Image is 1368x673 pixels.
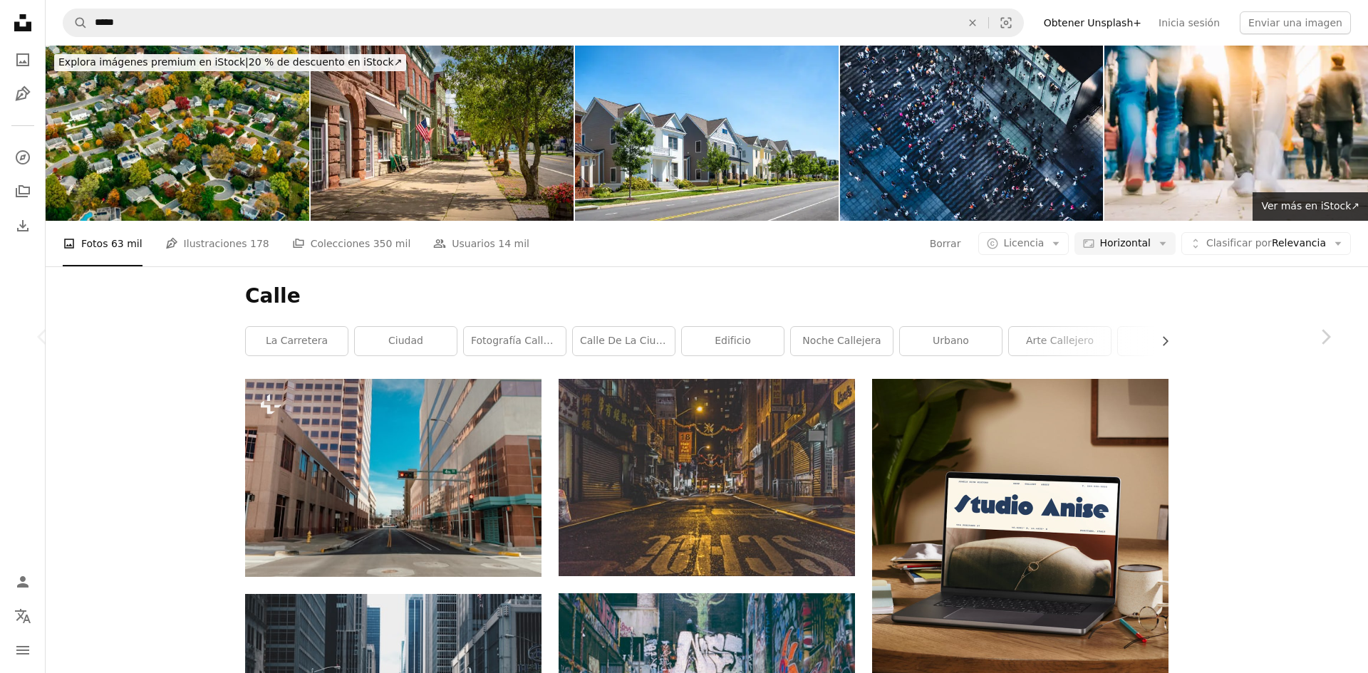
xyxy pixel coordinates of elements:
a: Obtener Unsplash+ [1035,11,1150,34]
a: fotografía callejera [464,327,566,355]
button: Borrar [957,9,988,36]
button: Enviar una imagen [1240,11,1351,34]
span: 14 mil [498,236,529,251]
a: urbano [900,327,1002,355]
span: 178 [250,236,269,251]
a: acera [1118,327,1220,355]
img: nuevas casas suburbanas [575,46,839,221]
a: calle de la ciudad [573,327,675,355]
a: Ver más en iStock↗ [1253,192,1368,221]
a: Fotos [9,46,37,74]
a: arte callejero [1009,327,1111,355]
button: Clasificar porRelevancia [1181,232,1351,255]
span: 350 mil [373,236,411,251]
img: Vista aérea de peatones abarrotados que caminan por la calle comercial por la noche [840,46,1104,221]
a: Historial de descargas [9,212,37,240]
a: Ilustraciones [9,80,37,108]
a: Inicia sesión [1150,11,1228,34]
button: Buscar en Unsplash [63,9,88,36]
span: Clasificar por [1206,237,1272,249]
span: Licencia [1003,237,1044,249]
button: Licencia [978,232,1069,255]
a: la carretera [246,327,348,355]
a: Colecciones 350 mil [292,221,411,266]
a: Iniciar sesión / Registrarse [9,568,37,596]
img: Low Section Of People Walking On Street In City [1104,46,1368,221]
button: Menú [9,636,37,664]
a: Usuarios 14 mil [433,221,529,266]
button: Horizontal [1074,232,1175,255]
button: Idioma [9,602,37,630]
span: Explora imágenes premium en iStock | [58,56,249,68]
a: Ilustraciones 178 [165,221,269,266]
a: Explora imágenes premium en iStock|20 % de descuento en iStock↗ [46,46,415,80]
a: Explorar [9,143,37,172]
a: calzada hormigonada gris [559,471,855,484]
a: Colecciones [9,177,37,206]
a: ciudad [355,327,457,355]
a: edificio [682,327,784,355]
h1: Calle [245,283,1168,309]
div: 20 % de descuento en iStock ↗ [54,54,406,71]
a: Siguiente [1282,268,1368,405]
button: Búsqueda visual [989,9,1023,36]
button: desplazar lista a la derecha [1152,327,1168,355]
span: Ver más en iStock ↗ [1261,200,1359,212]
button: Borrar [929,232,962,255]
img: La tienda de Main Street U. S.A. está frente a una pequeña ciudad [311,46,574,221]
form: Encuentra imágenes en todo el sitio [63,9,1024,37]
span: Relevancia [1206,236,1326,251]
img: calzada hormigonada gris [559,379,855,576]
a: una calle de la ciudad con un semáforo y edificios [245,471,541,484]
img: Toma de helicóptero de un vecindario suburbano al norte de Washington, D.C. [46,46,309,221]
span: Horizontal [1099,236,1150,251]
a: Noche callejera [791,327,893,355]
img: una calle de la ciudad con un semáforo y edificios [245,379,541,577]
